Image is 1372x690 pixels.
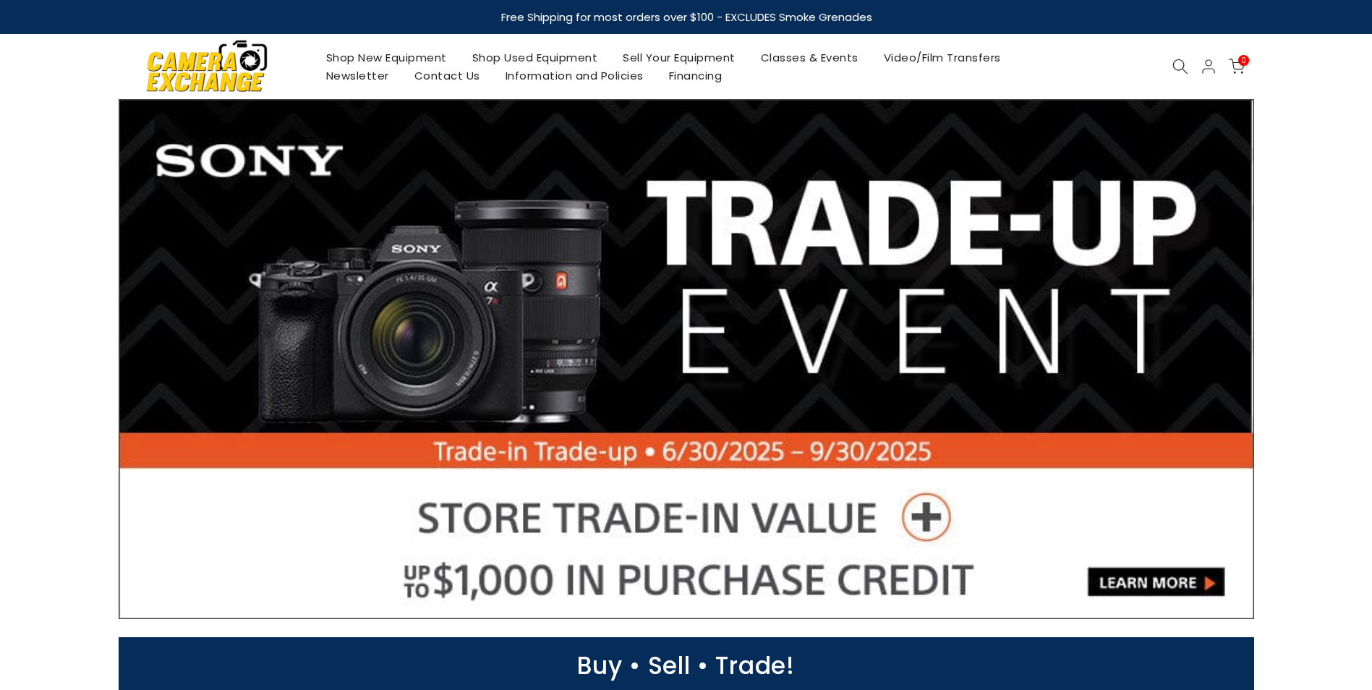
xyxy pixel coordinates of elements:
a: 0 [1229,59,1245,74]
a: Contact Us [401,67,493,85]
p: Buy • Sell • Trade! [111,659,1261,673]
a: Shop Used Equipment [459,48,610,67]
li: Page dot 1 [644,595,652,603]
a: Sell Your Equipment [610,48,749,67]
a: Classes & Events [748,48,871,67]
strong: Free Shipping for most orders over $100 - EXCLUDES Smoke Grenades [500,9,872,25]
a: Financing [656,67,735,85]
a: Shop New Equipment [313,48,459,67]
li: Page dot 6 [720,595,728,603]
li: Page dot 2 [660,595,668,603]
span: 0 [1238,55,1249,66]
li: Page dot 4 [690,595,698,603]
li: Page dot 5 [705,595,713,603]
a: Information and Policies [493,67,656,85]
li: Page dot 3 [675,595,683,603]
a: Video/Film Transfers [871,48,1013,67]
a: Newsletter [313,67,401,85]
